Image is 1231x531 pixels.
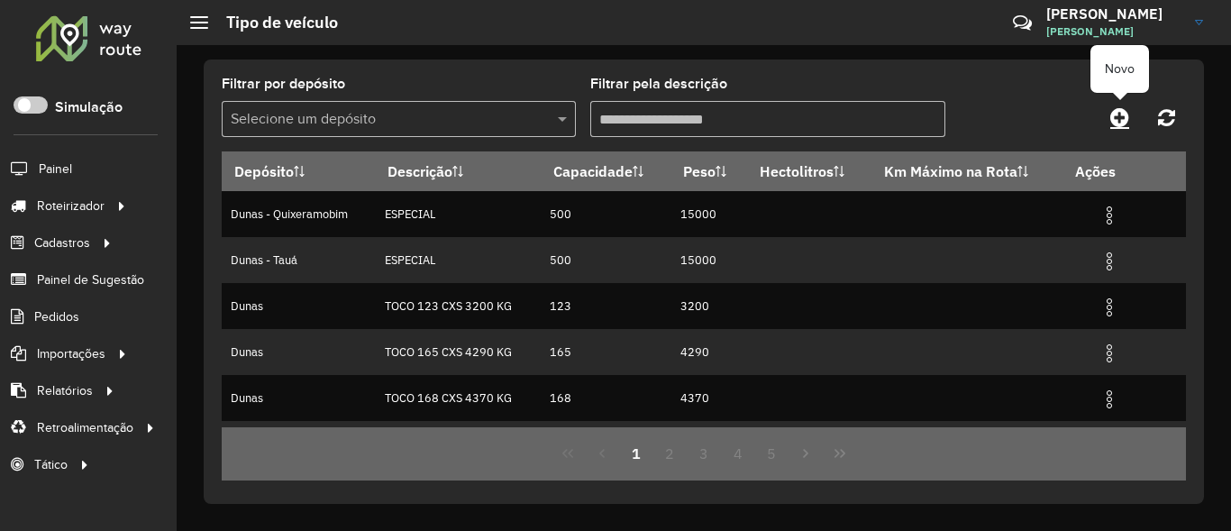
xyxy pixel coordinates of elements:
[670,329,747,375] td: 4290
[37,270,144,289] span: Painel de Sugestão
[747,152,871,191] th: Hectolitros
[222,152,375,191] th: Depósito
[375,237,540,283] td: ESPECIAL
[541,191,670,237] td: 500
[541,375,670,421] td: 168
[670,421,747,467] td: 4500
[222,421,375,467] td: Dunas
[871,152,1062,191] th: Km Máximo na Rota
[541,237,670,283] td: 500
[541,329,670,375] td: 165
[1003,4,1042,42] a: Contato Rápido
[789,436,823,471] button: Next Page
[1046,23,1181,40] span: [PERSON_NAME]
[222,329,375,375] td: Dunas
[222,191,375,237] td: Dunas - Quixeramobim
[670,152,747,191] th: Peso
[619,436,653,471] button: 1
[1090,45,1149,93] div: Novo
[721,436,755,471] button: 4
[222,73,345,95] label: Filtrar por depósito
[590,73,727,95] label: Filtrar pela descrição
[541,283,670,329] td: 123
[375,329,540,375] td: TOCO 165 CXS 4290 KG
[222,283,375,329] td: Dunas
[34,233,90,252] span: Cadastros
[375,191,540,237] td: ESPECIAL
[34,307,79,326] span: Pedidos
[222,237,375,283] td: Dunas - Tauá
[541,152,670,191] th: Capacidade
[37,197,105,215] span: Roteirizador
[670,375,747,421] td: 4370
[37,418,133,437] span: Retroalimentação
[687,436,721,471] button: 3
[375,283,540,329] td: TOCO 123 CXS 3200 KG
[670,237,747,283] td: 15000
[375,375,540,421] td: TOCO 168 CXS 4370 KG
[541,421,670,467] td: 168
[1062,152,1171,190] th: Ações
[670,283,747,329] td: 3200
[1046,5,1181,23] h3: [PERSON_NAME]
[37,344,105,363] span: Importações
[823,436,857,471] button: Last Page
[375,421,540,467] td: TOCO 168 CXS 4500 KG
[222,375,375,421] td: Dunas
[652,436,687,471] button: 2
[208,13,338,32] h2: Tipo de veículo
[375,152,540,191] th: Descrição
[39,160,72,179] span: Painel
[55,96,123,118] label: Simulação
[37,381,93,400] span: Relatórios
[34,455,68,474] span: Tático
[670,191,747,237] td: 15000
[755,436,789,471] button: 5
